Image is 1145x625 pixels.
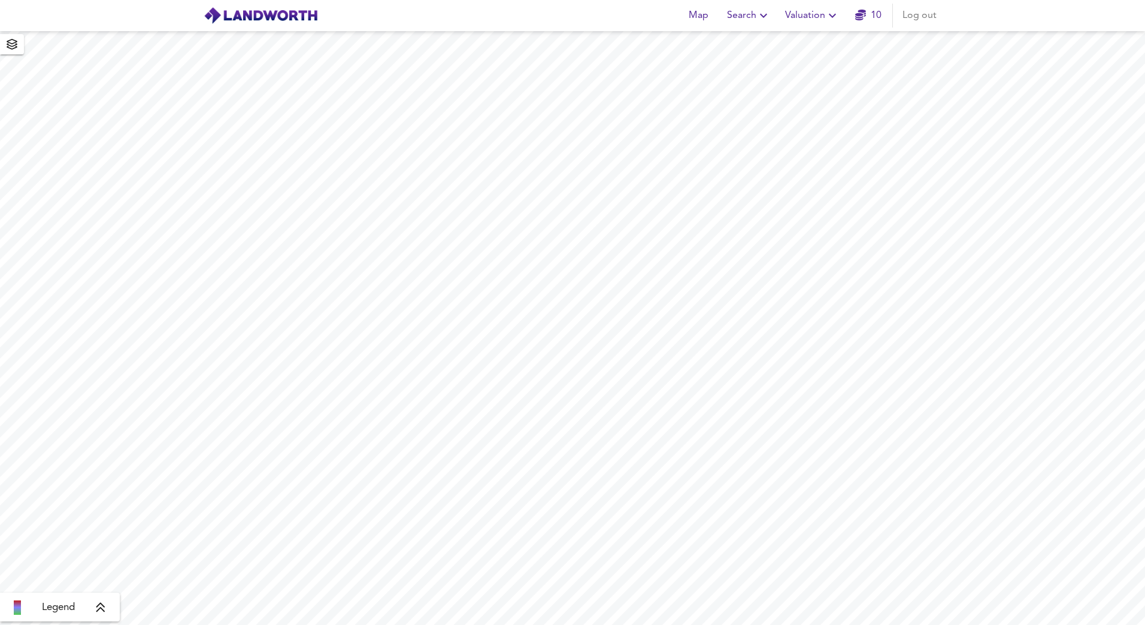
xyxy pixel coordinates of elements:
button: Valuation [780,4,844,28]
button: Log out [898,4,941,28]
span: Map [684,7,713,24]
span: Legend [42,600,75,615]
a: 10 [855,7,882,24]
button: 10 [849,4,887,28]
span: Valuation [785,7,840,24]
span: Log out [902,7,937,24]
span: Search [727,7,771,24]
button: Map [679,4,717,28]
button: Search [722,4,776,28]
img: logo [204,7,318,25]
